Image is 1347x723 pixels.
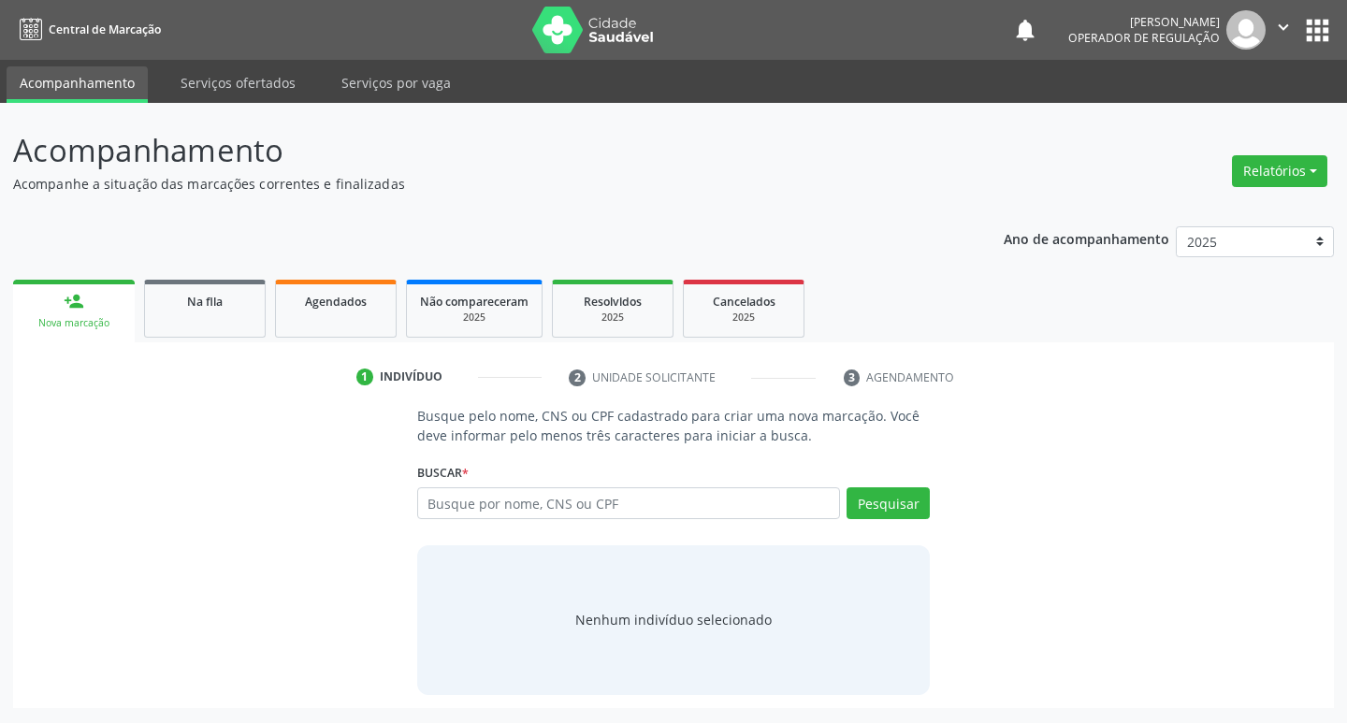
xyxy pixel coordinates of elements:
[575,610,772,629] div: Nenhum indivíduo selecionado
[566,311,659,325] div: 2025
[1068,14,1220,30] div: [PERSON_NAME]
[1232,155,1327,187] button: Relatórios
[13,174,937,194] p: Acompanhe a situação das marcações correntes e finalizadas
[1266,10,1301,50] button: 
[1301,14,1334,47] button: apps
[417,406,931,445] p: Busque pelo nome, CNS ou CPF cadastrado para criar uma nova marcação. Você deve informar pelo men...
[356,369,373,385] div: 1
[420,294,529,310] span: Não compareceram
[1273,17,1294,37] i: 
[420,311,529,325] div: 2025
[380,369,442,385] div: Indivíduo
[697,311,790,325] div: 2025
[713,294,775,310] span: Cancelados
[13,127,937,174] p: Acompanhamento
[13,14,161,45] a: Central de Marcação
[26,316,122,330] div: Nova marcação
[328,66,464,99] a: Serviços por vaga
[1068,30,1220,46] span: Operador de regulação
[187,294,223,310] span: Na fila
[1012,17,1038,43] button: notifications
[847,487,930,519] button: Pesquisar
[64,291,84,311] div: person_add
[1004,226,1169,250] p: Ano de acompanhamento
[417,458,469,487] label: Buscar
[7,66,148,103] a: Acompanhamento
[49,22,161,37] span: Central de Marcação
[1226,10,1266,50] img: img
[167,66,309,99] a: Serviços ofertados
[584,294,642,310] span: Resolvidos
[417,487,841,519] input: Busque por nome, CNS ou CPF
[305,294,367,310] span: Agendados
